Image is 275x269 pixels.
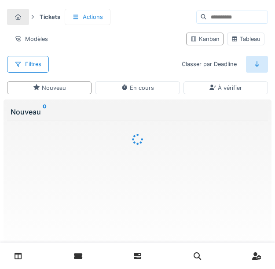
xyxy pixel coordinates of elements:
div: Filtres [7,56,49,72]
div: Classer par Deadline [174,56,244,72]
div: Nouveau [33,84,66,92]
div: Kanban [190,35,220,43]
div: Tableau [231,35,260,43]
sup: 0 [43,107,47,117]
div: Modèles [7,31,55,47]
div: Actions [65,9,110,25]
div: À vérifier [209,84,242,92]
div: Nouveau [11,107,264,117]
strong: Tickets [36,13,64,21]
div: En cours [121,84,154,92]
